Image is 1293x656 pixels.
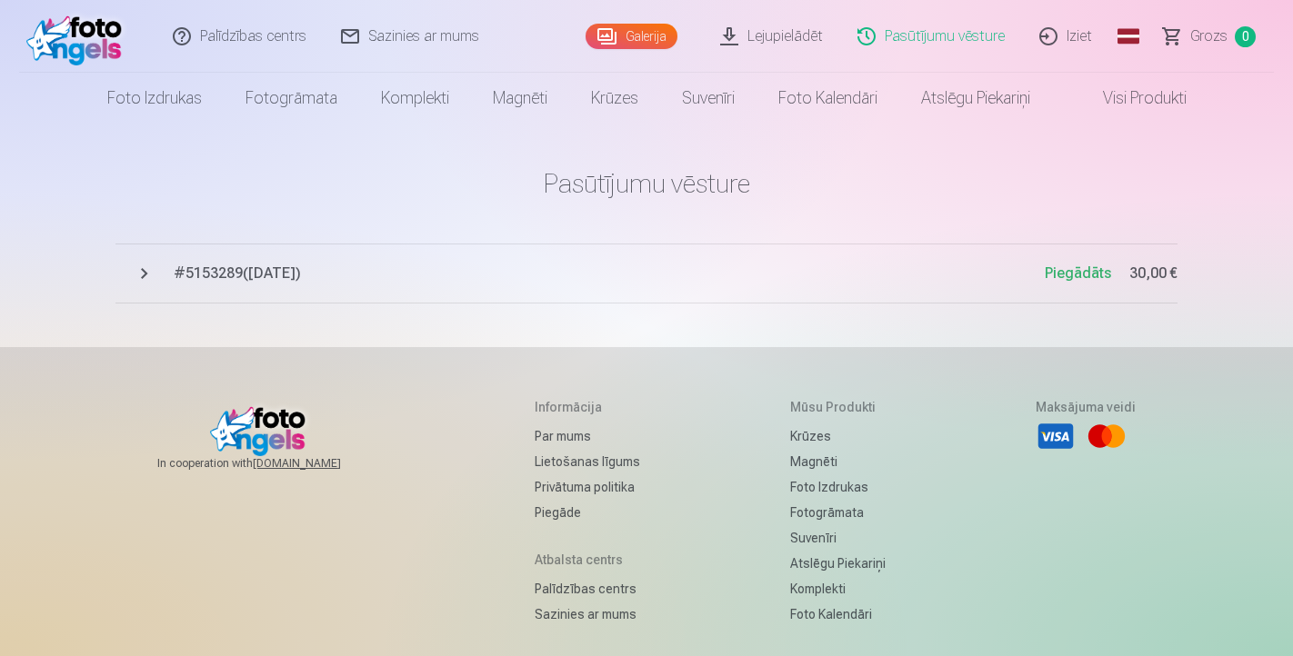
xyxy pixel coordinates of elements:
h1: Pasūtījumu vēsture [115,167,1178,200]
a: Fotogrāmata [790,500,886,525]
span: 30,00 € [1129,263,1178,284]
a: Par mums [535,423,640,449]
a: Suvenīri [660,73,757,124]
span: 0 [1235,26,1256,47]
a: Palīdzības centrs [535,576,640,601]
a: Foto izdrukas [790,474,886,500]
a: Atslēgu piekariņi [899,73,1052,124]
li: Mastercard [1087,416,1127,456]
span: In cooperation with [157,456,385,471]
a: Krūzes [569,73,660,124]
span: Grozs [1190,25,1228,47]
a: Privātuma politika [535,474,640,500]
span: Piegādāts [1045,264,1111,282]
img: /fa1 [26,7,131,65]
a: Foto izdrukas [85,73,224,124]
button: #5153289([DATE])Piegādāts30,00 € [115,244,1178,303]
a: Suvenīri [790,525,886,551]
a: Komplekti [359,73,471,124]
a: Fotogrāmata [224,73,359,124]
a: Galerija [586,24,677,49]
h5: Informācija [535,398,640,416]
a: Magnēti [471,73,569,124]
a: Komplekti [790,576,886,601]
h5: Maksājuma veidi [1036,398,1136,416]
h5: Atbalsta centrs [535,551,640,569]
a: Foto kalendāri [757,73,899,124]
a: Sazinies ar mums [535,601,640,627]
a: Lietošanas līgums [535,449,640,474]
a: [DOMAIN_NAME] [253,456,385,471]
a: Atslēgu piekariņi [790,551,886,576]
h5: Mūsu produkti [790,398,886,416]
a: Piegāde [535,500,640,525]
a: Visi produkti [1052,73,1208,124]
a: Magnēti [790,449,886,474]
li: Visa [1036,416,1076,456]
span: # 5153289 ( [DATE] ) [174,263,1045,284]
a: Krūzes [790,423,886,449]
a: Foto kalendāri [790,601,886,627]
